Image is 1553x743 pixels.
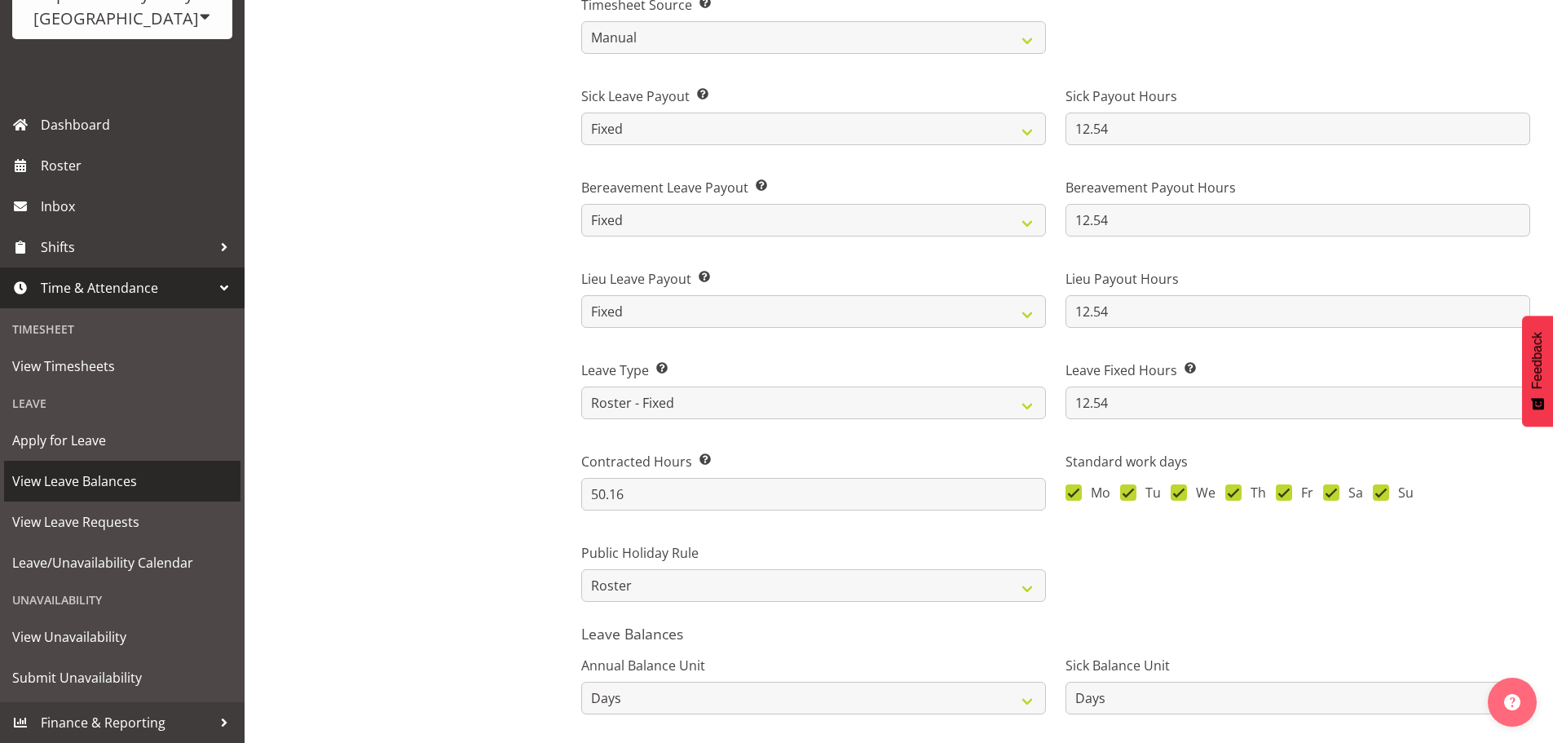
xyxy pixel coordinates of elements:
span: Tu [1136,484,1161,501]
input: Sick Payout Hours [1065,113,1530,145]
label: Leave Type [581,360,1046,380]
span: Time & Attendance [41,276,212,300]
span: We [1187,484,1215,501]
span: Inbox [41,194,236,219]
span: View Leave Requests [12,510,232,534]
a: View Unavailability [4,617,240,657]
div: Unavailability [4,583,240,617]
label: Leave Fixed Hours [1065,360,1530,380]
img: help-xxl-2.png [1504,694,1520,710]
span: Finance & Reporting [41,710,212,735]
div: Leave [4,387,240,420]
span: Fr [1292,484,1313,501]
a: Leave/Unavailability Calendar [4,542,240,583]
span: Apply for Leave [12,428,232,453]
label: Contracted Hours [581,452,1046,471]
label: Annual Balance Unit [581,656,1046,675]
label: Public Holiday Rule [581,543,1046,563]
span: Sa [1339,484,1363,501]
span: Shifts [41,235,212,259]
span: View Leave Balances [12,469,232,493]
input: Lieu Payout Hours [1065,295,1530,328]
span: Feedback [1530,332,1545,389]
span: Th [1242,484,1266,501]
div: Timesheet [4,312,240,346]
a: View Leave Requests [4,502,240,542]
label: Standard work days [1065,452,1530,471]
span: Mo [1082,484,1110,501]
h5: Leave Balances [581,625,1530,643]
button: Feedback - Show survey [1522,316,1553,427]
input: Bereavement Payout Hours [1065,204,1530,237]
span: Roster [41,153,236,178]
span: Su [1389,484,1414,501]
a: View Timesheets [4,346,240,387]
span: Leave/Unavailability Calendar [12,551,232,575]
span: View Timesheets [12,354,232,378]
a: Submit Unavailability [4,657,240,698]
label: Bereavement Leave Payout [581,178,1046,197]
label: Sick Leave Payout [581,86,1046,106]
label: Sick Payout Hours [1065,86,1530,106]
span: View Unavailability [12,625,232,649]
input: Leave Fixed Hours [1065,387,1530,419]
label: Lieu Leave Payout [581,269,1046,289]
label: Bereavement Payout Hours [1065,178,1530,197]
span: Submit Unavailability [12,666,232,690]
a: View Leave Balances [4,461,240,502]
span: Dashboard [41,113,236,137]
a: Apply for Leave [4,420,240,461]
label: Sick Balance Unit [1065,656,1530,675]
input: Contracted Hours [581,478,1046,511]
label: Lieu Payout Hours [1065,269,1530,289]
